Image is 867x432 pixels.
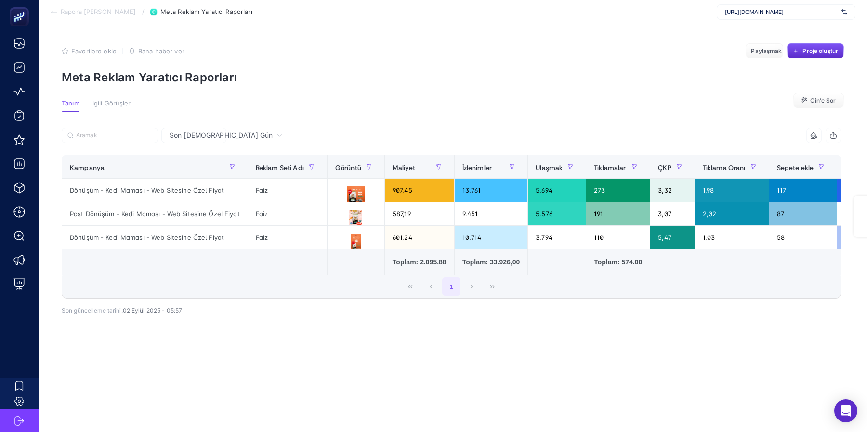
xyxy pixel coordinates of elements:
[76,132,152,139] input: Aramak
[256,210,268,218] font: Faiz
[142,8,144,15] font: /
[594,186,605,194] font: 273
[658,210,671,218] font: 3,07
[703,210,717,218] font: 2,02
[703,234,715,241] font: 1,03
[462,258,520,266] font: Toplam: 33.926,00
[793,93,844,108] button: Cin'e Sor
[594,258,642,266] font: Toplam: 574.00
[802,47,838,54] font: Proje oluştur
[834,399,857,422] div: Intercom Messenger'ı açın
[594,234,604,241] font: 110
[536,234,552,241] font: 3.794
[725,8,784,15] font: [URL][DOMAIN_NAME]
[91,100,131,112] button: İlgili Görüşler
[61,8,136,15] font: Rapora [PERSON_NAME]
[71,47,117,55] font: Favorilere ekle
[810,97,836,104] font: Cin'e Sor
[462,234,482,241] font: 10.714
[787,43,844,59] button: Proje oluştur
[536,186,552,194] font: 5.694
[62,143,841,314] div: Son 30 Gün
[170,131,273,139] font: Son [DEMOGRAPHIC_DATA] Gün
[62,100,79,112] button: Tanım
[777,186,786,194] font: 117
[70,186,224,194] font: Dönüşüm - Kedi Maması - Web Sitesine Özel Fiyat
[658,163,671,171] font: ÇKP
[393,163,415,171] font: Maliyet
[777,210,784,218] font: 87
[393,258,447,266] font: Toplam: 2.095.88
[658,234,671,241] font: 5,47
[462,163,492,171] font: İzlenimler
[256,186,268,194] font: Faiz
[751,47,782,54] font: Paylaşmak
[70,210,240,218] font: Post Dönüşüm - Kedi Maması - Web Sitesine Özel Fiyat
[91,99,131,107] font: İlgili Görüşler
[393,210,411,218] font: 587,19
[777,163,814,171] font: Sepete ekle
[594,163,626,171] font: Tıklamalar
[123,307,183,314] font: 02 Eylül 2025 - 05:57
[462,186,481,194] font: 13.761
[393,234,412,241] font: 601,24
[449,283,453,290] font: 1
[160,8,252,15] font: Meta Reklam Yaratıcı Raporları
[594,210,603,218] font: 191
[462,210,478,218] font: 9.451
[335,163,361,171] font: Görüntü
[256,234,268,241] font: Faiz
[703,163,746,171] font: Tıklama Oranı
[536,210,552,218] font: 5.576
[746,43,783,59] button: Paylaşmak
[703,186,714,194] font: 1,98
[62,307,123,314] font: Son güncelleme tarihi:
[536,163,563,171] font: Ulaşmak
[442,277,460,296] button: 1
[393,186,412,194] font: 907,45
[841,7,847,17] img: svg%3e
[70,234,224,241] font: Dönüşüm - Kedi Maması - Web Sitesine Özel Fiyat
[138,47,184,55] font: Bana haber ver
[62,99,79,107] font: Tanım
[777,234,785,241] font: 58
[256,163,304,171] font: Reklam Seti Adı
[658,186,672,194] font: 3,32
[62,47,117,55] button: Favorilere ekle
[129,47,184,55] button: Bana haber ver
[70,163,105,171] font: Kampanya
[62,70,237,84] font: Meta Reklam Yaratıcı Raporları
